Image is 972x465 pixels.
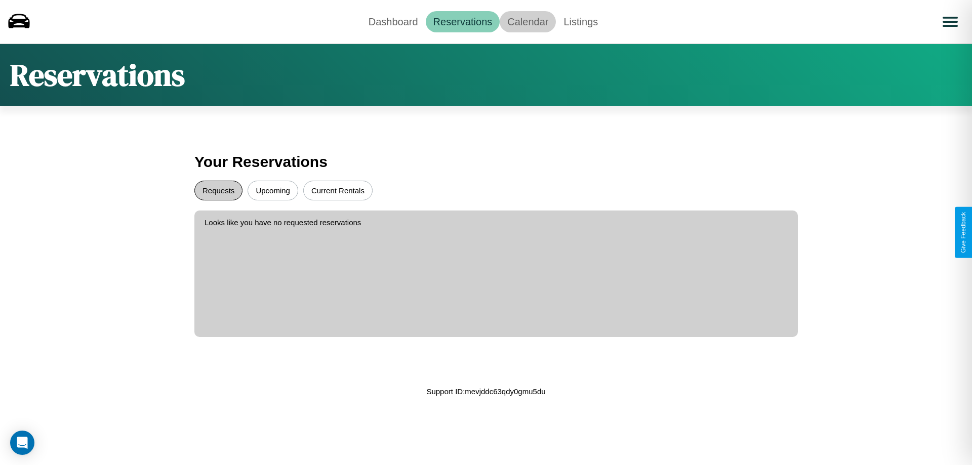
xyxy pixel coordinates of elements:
[194,148,778,176] h3: Your Reservations
[303,181,373,200] button: Current Rentals
[426,11,500,32] a: Reservations
[361,11,426,32] a: Dashboard
[936,8,964,36] button: Open menu
[10,54,185,96] h1: Reservations
[426,385,545,398] p: Support ID: mevjddc63qdy0gmu5du
[500,11,556,32] a: Calendar
[960,212,967,253] div: Give Feedback
[10,431,34,455] div: Open Intercom Messenger
[248,181,298,200] button: Upcoming
[556,11,605,32] a: Listings
[205,216,788,229] p: Looks like you have no requested reservations
[194,181,242,200] button: Requests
